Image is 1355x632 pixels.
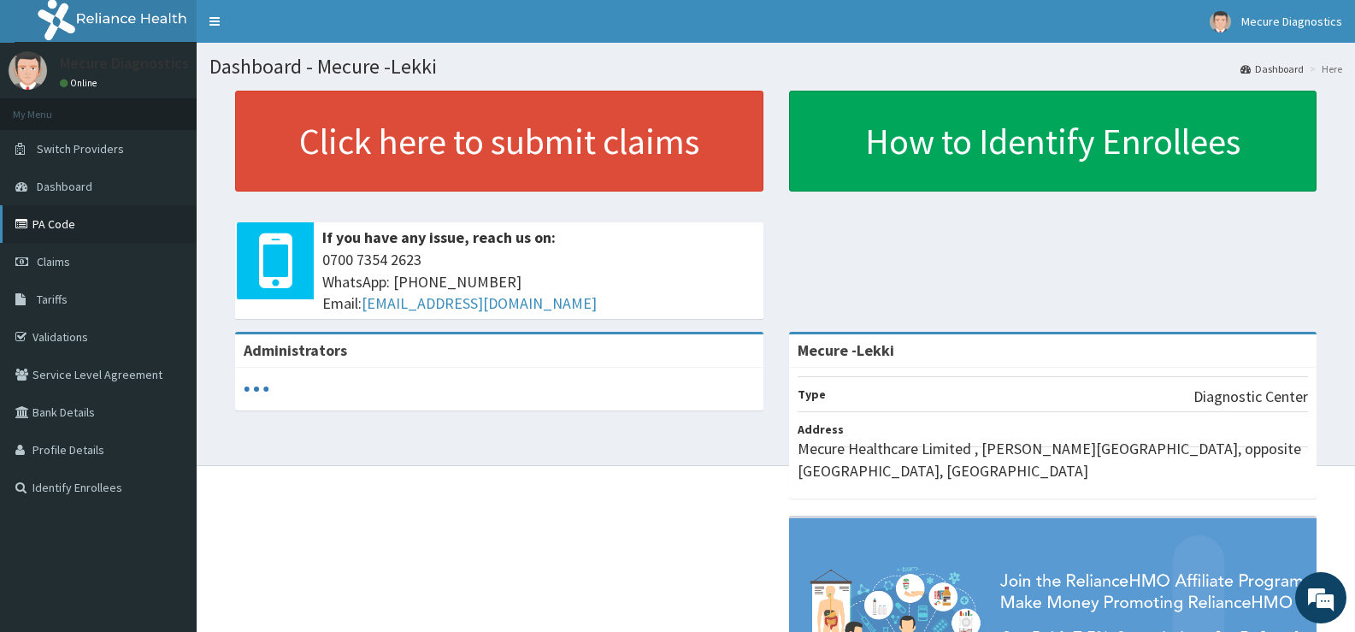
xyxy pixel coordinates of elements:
[1193,386,1308,408] p: Diagnostic Center
[798,422,844,437] b: Address
[9,51,47,90] img: User Image
[362,293,597,313] a: [EMAIL_ADDRESS][DOMAIN_NAME]
[60,77,101,89] a: Online
[60,56,189,71] p: Mecure Diagnostics
[798,340,894,360] strong: Mecure -Lekki
[798,438,1309,481] p: Mecure Healthcare Limited , [PERSON_NAME][GEOGRAPHIC_DATA], opposite [GEOGRAPHIC_DATA], [GEOGRAPH...
[1210,11,1231,32] img: User Image
[798,387,826,402] b: Type
[37,141,124,157] span: Switch Providers
[1241,14,1342,29] span: Mecure Diagnostics
[209,56,1342,78] h1: Dashboard - Mecure -Lekki
[244,340,347,360] b: Administrators
[37,254,70,269] span: Claims
[322,249,755,315] span: 0700 7354 2623 WhatsApp: [PHONE_NUMBER] Email:
[244,376,269,402] svg: audio-loading
[322,227,556,247] b: If you have any issue, reach us on:
[1240,62,1304,76] a: Dashboard
[37,292,68,307] span: Tariffs
[789,91,1317,192] a: How to Identify Enrollees
[235,91,763,192] a: Click here to submit claims
[1305,62,1342,76] li: Here
[37,179,92,194] span: Dashboard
